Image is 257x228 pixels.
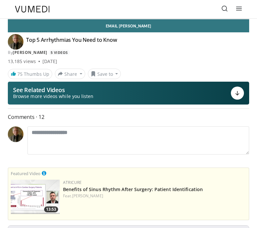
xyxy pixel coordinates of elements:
[13,50,47,55] a: [PERSON_NAME]
[26,37,117,47] h4: Top 5 Arrhythmias You Need to Know
[13,87,93,93] p: See Related Videos
[72,193,103,199] a: [PERSON_NAME]
[13,93,93,100] span: Browse more videos while you listen
[11,171,40,176] small: Featured Video
[48,50,70,55] a: 5 Videos
[11,180,60,214] a: 13:53
[8,82,249,105] button: See Related Videos Browse more videos while you listen
[15,6,50,12] img: VuMedi Logo
[8,69,52,79] a: 75 Thumbs Up
[44,206,58,212] span: 13:53
[11,180,60,214] img: 982c273f-2ee1-4c72-ac31-fa6e97b745f7.png.150x105_q85_crop-smart_upscale.png
[8,126,24,142] img: Avatar
[8,19,249,32] a: Email [PERSON_NAME]
[63,186,203,192] a: Benefits of Sinus Rhythm After Surgery: Patient Identification
[63,180,82,185] a: AtriCure
[88,69,121,79] button: Save to
[42,58,57,65] div: [DATE]
[17,71,23,77] span: 75
[55,69,85,79] button: Share
[42,170,46,177] a: This is paid for by AtriCure
[63,193,246,199] div: Feat.
[8,50,249,56] div: By
[8,34,24,50] img: Avatar
[8,58,36,65] span: 13,185 views
[8,113,249,121] span: Comments 12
